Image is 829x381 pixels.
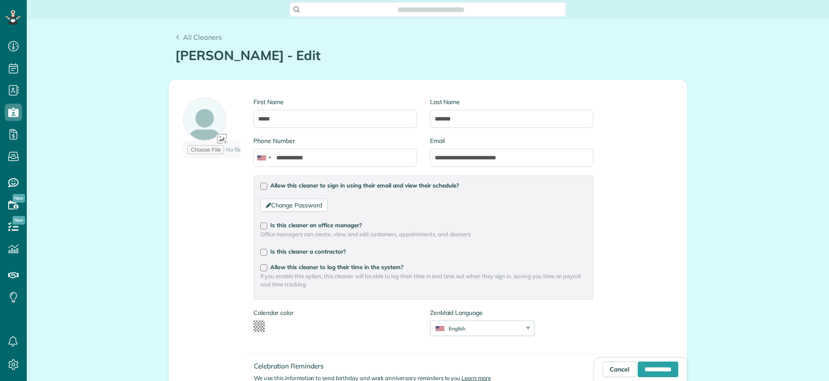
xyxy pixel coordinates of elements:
[253,137,417,145] label: Phone Number
[260,230,586,238] span: Office managers can create, view, and edit customers, appointments, and cleaners
[253,321,265,332] button: toggle color picker dialog
[13,216,25,225] span: New
[260,199,327,212] a: Change Password
[260,272,586,289] span: If you enable this option, this cleaner will be able to log their time in and time out when they ...
[270,182,459,189] span: Allow this cleaner to sign in using their email and view their schedule?
[183,33,222,41] span: All Cleaners
[175,32,222,42] a: All Cleaners
[270,264,403,270] span: Allow this cleaner to log their time in the system?
[175,48,680,63] h1: [PERSON_NAME] - Edit
[253,98,417,106] label: First Name
[430,308,535,317] label: ZenMaid Language
[270,222,362,229] span: Is this cleaner an office manager?
[406,5,455,14] span: Search ZenMaid…
[270,248,346,255] span: Is this cleaner a contractor?
[254,149,274,166] div: United States: +1
[13,194,25,203] span: New
[603,362,636,377] a: Cancel
[430,137,593,145] label: Email
[430,325,523,332] div: English
[254,362,600,370] h4: Celebration Reminders
[253,308,293,317] label: Calendar color
[430,98,593,106] label: Last Name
